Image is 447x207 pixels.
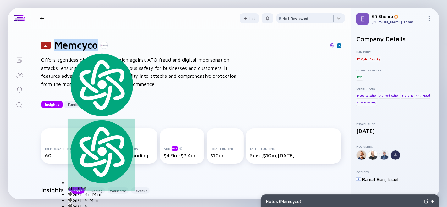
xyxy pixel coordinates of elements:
div: [DATE] [356,128,434,134]
div: AITOPIA [68,119,135,191]
div: Authentication [379,92,400,98]
div: Efi Shema [372,14,424,19]
div: Founders [356,144,434,148]
img: Expand Notes [424,199,428,204]
div: B2B [356,74,363,80]
div: Industry [356,50,434,54]
div: IT [356,56,360,62]
div: Not Reviewed [282,16,308,21]
div: Ramat Gan , [362,176,386,182]
div: Seed, $10m, [DATE] [250,153,338,158]
img: Israel Flag [356,177,361,181]
h1: Memcyco [54,39,98,51]
img: logo.svg [68,52,135,118]
div: beta [172,146,178,151]
img: Memcyco Linkedin Page [338,44,341,47]
button: Insights [41,101,63,108]
h2: Insights [41,186,64,193]
div: Funding [64,100,86,109]
div: Other Tags [356,87,434,90]
div: 60 [45,153,102,158]
div: Safe Browsing [356,99,377,106]
img: Open Notes [431,200,434,203]
div: Branding [401,92,414,98]
a: Investor Map [8,67,31,82]
h2: Company Details [356,35,434,42]
div: ARR [164,146,201,151]
a: Reminders [8,82,31,97]
div: GPT-5 Mini [68,197,135,203]
div: List [240,14,259,23]
div: Cyber Security [361,56,381,62]
button: List [240,13,259,23]
div: [DEMOGRAPHIC_DATA] Employees [45,147,102,151]
div: Total Funding [211,147,240,151]
div: GPT-4o Mini [68,191,135,197]
button: Funding [64,101,86,108]
a: Lists [8,52,31,67]
div: Established [356,122,434,126]
a: Search [8,97,31,112]
button: Revenue [131,187,150,194]
div: Insights [41,100,63,109]
div: Notes ( Memcyco ) [266,199,422,204]
img: Memcyco Website [330,43,334,48]
div: Anti-Fraud [415,92,431,98]
img: gpt-black.svg [68,197,73,202]
img: logo.svg [68,119,135,184]
div: Offers agentless digital risk protection against ATO fraud and digital impersonation attacks, ens... [41,56,242,88]
div: [PERSON_NAME] Team [372,20,424,24]
img: Menu [427,16,432,21]
img: Efi Profile Picture [356,13,369,25]
div: Offices [356,170,434,174]
div: $4.9m-$7.4m [164,153,201,158]
div: Israel [388,176,398,182]
div: 22 [41,42,51,49]
img: gpt-black.svg [68,191,73,196]
div: Fraud Detection [356,92,378,98]
div: Business Model [356,68,434,72]
div: $10m [211,153,240,158]
div: Latest Funding [250,147,338,151]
